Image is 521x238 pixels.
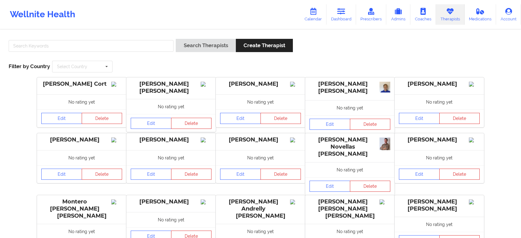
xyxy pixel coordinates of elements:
[131,118,171,129] a: Edit
[41,113,82,124] a: Edit
[220,136,301,143] div: [PERSON_NAME]
[356,4,387,25] a: Prescribers
[386,4,410,25] a: Admins
[310,80,390,95] div: [PERSON_NAME] [PERSON_NAME]
[126,150,216,165] div: No rating yet
[171,169,212,180] button: Delete
[201,82,211,87] img: Image%2Fplaceholer-image.png
[399,113,440,124] a: Edit
[41,169,82,180] a: Edit
[379,82,390,92] img: af2552b9-3d4a-4132-b25d-49fe41a132b2_ada2c7b4-843f-4e6b-b88b-295fa6f938e909DD587B-DD0C-48C0-BCD8-...
[201,199,211,204] img: Image%2Fplaceholer-image.png
[439,169,480,180] button: Delete
[236,39,293,52] button: Create Therapist
[469,137,480,142] img: Image%2Fplaceholer-image.png
[201,137,211,142] img: Image%2Fplaceholer-image.png
[41,198,122,220] div: Montero [PERSON_NAME] [PERSON_NAME]
[399,80,480,88] div: [PERSON_NAME]
[469,199,480,204] img: Image%2Fplaceholer-image.png
[305,162,395,177] div: No rating yet
[305,100,395,115] div: No rating yet
[220,198,301,220] div: [PERSON_NAME] Andrelly [PERSON_NAME]
[290,137,301,142] img: Image%2Fplaceholer-image.png
[290,199,301,204] img: Image%2Fplaceholer-image.png
[326,4,356,25] a: Dashboard
[310,181,350,192] a: Edit
[131,169,171,180] a: Edit
[290,82,301,87] img: Image%2Fplaceholer-image.png
[82,113,122,124] button: Delete
[496,4,521,25] a: Account
[126,99,216,114] div: No rating yet
[469,82,480,87] img: Image%2Fplaceholer-image.png
[399,136,480,143] div: [PERSON_NAME]
[216,150,305,165] div: No rating yet
[350,119,391,130] button: Delete
[126,212,216,227] div: No rating yet
[395,94,484,109] div: No rating yet
[410,4,436,25] a: Coaches
[111,199,122,204] img: Image%2Fplaceholer-image.png
[399,169,440,180] a: Edit
[300,4,326,25] a: Calendar
[37,150,126,165] div: No rating yet
[82,169,122,180] button: Delete
[350,181,391,192] button: Delete
[41,80,122,88] div: [PERSON_NAME] Cort
[171,118,212,129] button: Delete
[41,136,122,143] div: [PERSON_NAME]
[260,113,301,124] button: Delete
[260,169,301,180] button: Delete
[9,63,50,69] span: Filter by Country
[310,198,390,220] div: [PERSON_NAME] [PERSON_NAME] [PERSON_NAME]
[310,136,390,158] div: [PERSON_NAME] Novellas [PERSON_NAME]
[379,137,390,150] img: d2bd49e0-e100-42ef-b211-74d0ff721f1c_dcd32ed4-edc5-42bc-bd66-dae73ffc80cafoto_carnet.png
[131,80,211,95] div: [PERSON_NAME] [PERSON_NAME]
[220,80,301,88] div: [PERSON_NAME]
[9,40,174,52] input: Search Keywords
[395,150,484,165] div: No rating yet
[220,113,261,124] a: Edit
[436,4,465,25] a: Therapists
[111,137,122,142] img: Image%2Fplaceholer-image.png
[216,94,305,109] div: No rating yet
[176,39,236,52] button: Search Therapists
[111,82,122,87] img: Image%2Fplaceholer-image.png
[37,94,126,109] div: No rating yet
[131,136,211,143] div: [PERSON_NAME]
[57,64,87,69] div: Select Country
[465,4,496,25] a: Medications
[439,113,480,124] button: Delete
[310,119,350,130] a: Edit
[131,198,211,205] div: [PERSON_NAME]
[399,198,480,212] div: [PERSON_NAME] [PERSON_NAME]
[395,217,484,232] div: No rating yet
[379,199,390,204] img: Image%2Fplaceholer-image.png
[220,169,261,180] a: Edit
